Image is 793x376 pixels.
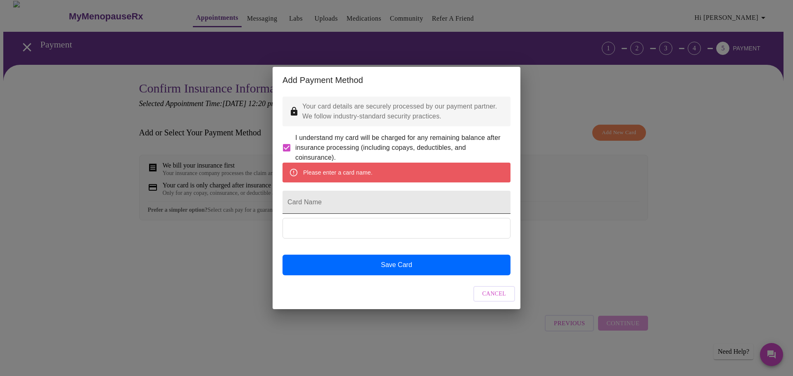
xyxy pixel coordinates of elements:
div: Please enter a card name. [303,165,373,180]
h2: Add Payment Method [283,73,510,87]
p: Your card details are securely processed by our payment partner. We follow industry-standard secu... [302,102,504,121]
span: Cancel [482,289,506,299]
iframe: Secure Credit Card Form [283,218,510,238]
span: I understand my card will be charged for any remaining balance after insurance processing (includ... [295,133,504,163]
button: Save Card [283,255,510,275]
button: Cancel [473,286,515,302]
